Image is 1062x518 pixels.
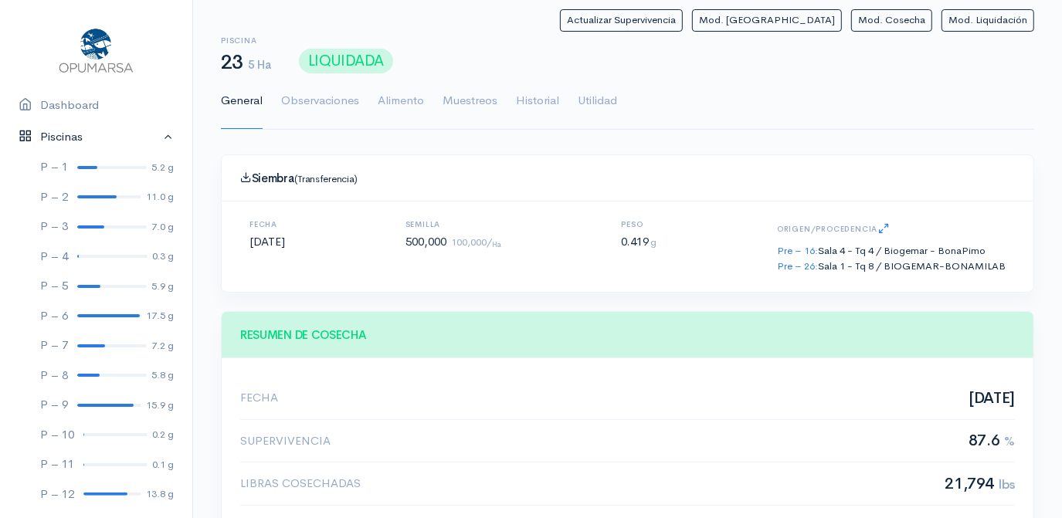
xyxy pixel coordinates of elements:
[969,390,1015,407] span: [DATE]
[621,220,657,229] h6: Peso
[248,57,271,72] span: 5 Ha
[221,73,263,129] a: General
[240,329,1015,342] h4: RESUMEN DE COSECHA
[249,220,285,229] h6: Fecha
[151,279,174,294] div: 5.9 g
[851,9,932,32] button: Mod. Cosecha
[40,248,68,266] div: P – 4
[240,171,1015,185] h4: Siembra
[602,220,675,274] div: 0.419
[818,259,1006,273] span: Sala 1 - Tq 8 / BIOGEMAR-BONAMILAB
[40,486,74,503] div: P – 12
[378,73,424,129] a: Alimento
[942,9,1034,32] button: Mod. Liquidación
[40,455,74,473] div: P – 11
[240,475,361,493] span: Libras cosechadas
[281,73,359,129] a: Observaciones
[40,188,68,206] div: P – 2
[221,52,271,74] h1: 23
[405,220,501,229] h6: Semilla
[777,220,1006,239] h6: Origen/Procedencia
[492,240,501,249] sub: Ha
[40,277,68,295] div: P – 5
[146,486,174,502] div: 13.8 g
[650,236,657,249] span: g
[777,244,818,257] a: Pre – 16:
[40,158,68,176] div: P – 1
[151,219,174,235] div: 7.0 g
[578,73,617,129] a: Utilidad
[969,432,1015,449] span: 87.6
[152,457,174,472] div: 0.1 g
[151,338,174,354] div: 7.2 g
[152,249,174,264] div: 0.3 g
[692,9,842,32] button: Mod. [GEOGRAPHIC_DATA]
[40,367,68,384] div: P – 8
[146,308,174,323] div: 17.5 g
[56,25,137,74] img: Opumarsa
[40,307,68,325] div: P – 6
[40,396,68,414] div: P – 9
[999,476,1015,493] span: lbs
[231,220,304,274] div: [DATE]
[240,389,278,407] span: Fecha
[299,49,393,74] span: LIQUIDADA
[560,9,683,32] button: Actualizar Supervivencia
[146,398,174,413] div: 15.9 g
[240,432,331,450] span: Supervivencia
[945,476,1015,493] span: 21,794
[451,235,501,249] small: 100,000/
[387,220,520,274] div: 500,000
[152,427,174,442] div: 0.2 g
[294,172,358,185] small: (Transferencia)
[516,73,559,129] a: Historial
[40,337,68,354] div: P – 7
[146,189,174,205] div: 11.0 g
[818,244,986,257] span: Sala 4 - Tq 4 / Biogemar - BonaPimo
[777,259,818,273] a: Pre – 26:
[221,36,271,45] h6: Piscina
[151,367,174,383] div: 5.8 g
[151,160,174,175] div: 5.2 g
[443,73,497,129] a: Muestreos
[40,426,74,444] div: P – 10
[40,218,68,235] div: P – 3
[1004,433,1015,449] span: %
